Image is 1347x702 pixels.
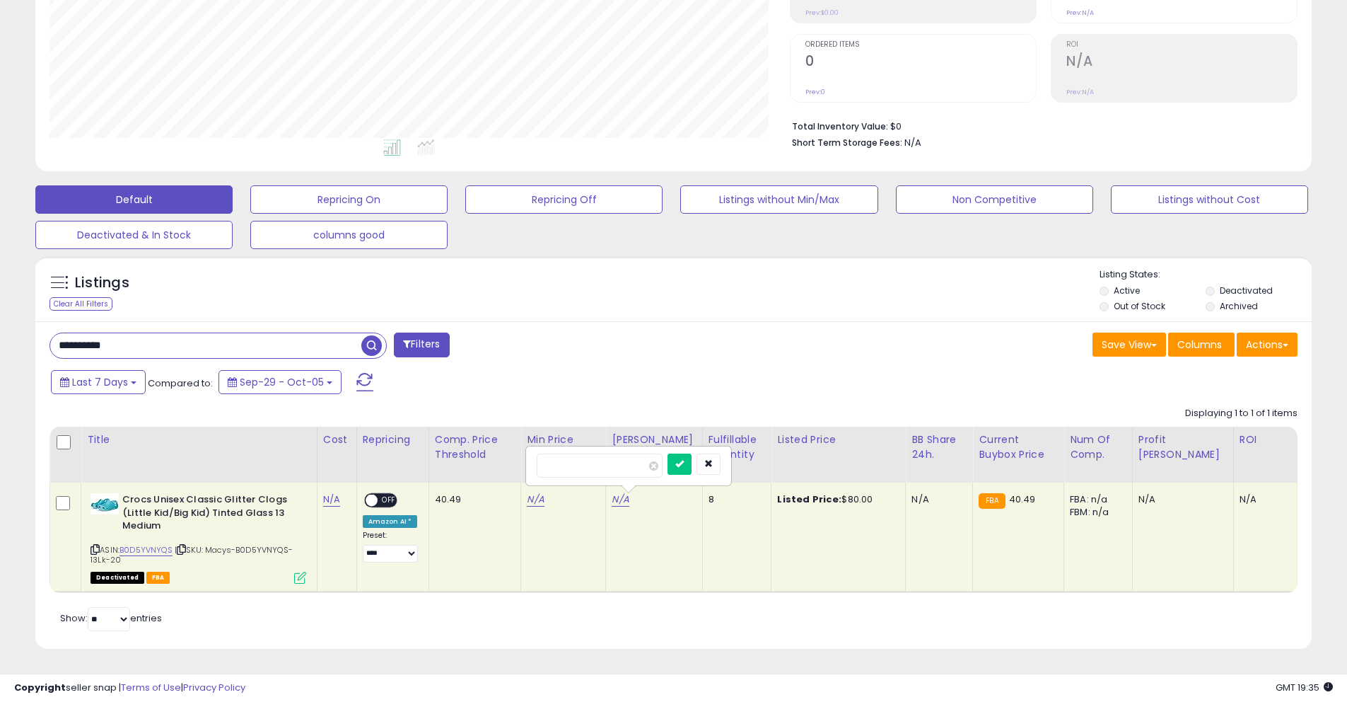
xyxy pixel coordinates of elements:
[1070,432,1126,462] div: Num of Comp.
[792,117,1287,134] li: $0
[709,493,761,506] div: 8
[121,681,181,694] a: Terms of Use
[792,137,902,149] b: Short Term Storage Fees:
[1009,493,1036,506] span: 40.49
[1276,681,1333,694] span: 2025-10-13 19:35 GMT
[146,572,170,584] span: FBA
[35,221,233,249] button: Deactivated & In Stock
[1220,284,1273,297] label: Deactivated
[91,493,306,582] div: ASIN:
[805,8,839,17] small: Prev: $0.00
[323,432,351,447] div: Cost
[363,515,418,528] div: Amazon AI *
[805,53,1036,72] h2: 0
[1100,268,1312,282] p: Listing States:
[911,493,962,506] div: N/A
[378,495,400,507] span: OFF
[1092,333,1166,357] button: Save View
[91,493,119,514] img: 41HaoBI+lDL._SL40_.jpg
[363,432,423,447] div: Repricing
[218,370,342,394] button: Sep-29 - Oct-05
[1220,300,1258,312] label: Archived
[1185,407,1298,420] div: Displaying 1 to 1 of 1 items
[35,185,233,214] button: Default
[49,297,112,311] div: Clear All Filters
[60,611,162,625] span: Show: entries
[1066,88,1094,96] small: Prev: N/A
[75,273,129,293] h5: Listings
[72,375,128,389] span: Last 7 Days
[612,493,629,507] a: N/A
[527,432,600,447] div: Min Price
[250,221,448,249] button: columns good
[1114,284,1140,297] label: Active
[805,88,825,96] small: Prev: 0
[904,136,921,149] span: N/A
[1237,333,1298,357] button: Actions
[979,493,1005,509] small: FBA
[51,370,146,394] button: Last 7 Days
[119,544,173,556] a: B0D5YVNYQS
[87,432,311,447] div: Title
[435,432,515,462] div: Comp. Price Threshold
[680,185,877,214] button: Listings without Min/Max
[1066,53,1297,72] h2: N/A
[1070,493,1121,506] div: FBA: n/a
[805,41,1036,49] span: Ordered Items
[240,375,324,389] span: Sep-29 - Oct-05
[435,493,511,506] div: 40.49
[1066,41,1297,49] span: ROI
[394,333,449,357] button: Filters
[527,493,544,507] a: N/A
[709,432,766,462] div: Fulfillable Quantity
[1240,493,1286,506] div: N/A
[14,681,66,694] strong: Copyright
[91,572,144,584] span: All listings that are unavailable for purchase on Amazon for any reason other than out-of-stock
[91,544,293,565] span: | SKU: Macys-B0D5YVNYQS-13Lk-20
[122,493,294,536] b: Crocs Unisex Classic Glitter Clogs (Little Kid/Big Kid) Tinted Glass 13 Medium
[792,120,888,132] b: Total Inventory Value:
[911,432,967,462] div: BB Share 24h.
[777,432,899,447] div: Listed Price
[250,185,448,214] button: Repricing On
[323,493,340,507] a: N/A
[979,432,1058,462] div: Current Buybox Price
[1240,432,1291,447] div: ROI
[465,185,663,214] button: Repricing Off
[183,681,245,694] a: Privacy Policy
[1138,493,1223,506] div: N/A
[363,531,418,563] div: Preset:
[1066,8,1094,17] small: Prev: N/A
[1070,506,1121,519] div: FBM: n/a
[1114,300,1165,312] label: Out of Stock
[1111,185,1308,214] button: Listings without Cost
[1138,432,1228,462] div: Profit [PERSON_NAME]
[612,432,696,447] div: [PERSON_NAME]
[14,681,245,695] div: seller snap | |
[896,185,1093,214] button: Non Competitive
[1168,333,1235,357] button: Columns
[148,376,213,390] span: Compared to:
[777,493,894,506] div: $80.00
[777,493,841,506] b: Listed Price:
[1177,338,1222,352] span: Columns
